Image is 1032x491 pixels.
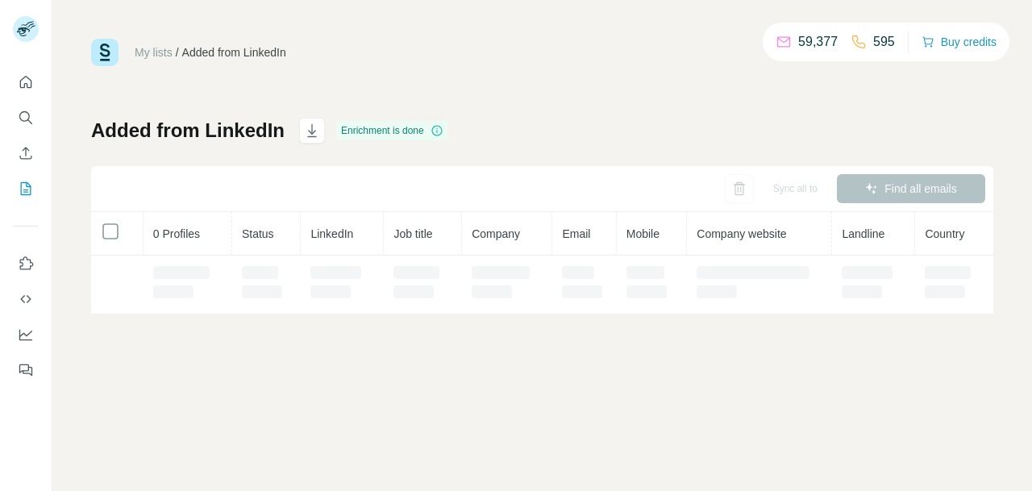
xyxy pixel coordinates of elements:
[176,44,179,60] li: /
[925,227,964,240] span: Country
[13,68,39,97] button: Quick start
[91,39,119,66] img: Surfe Logo
[842,227,884,240] span: Landline
[182,44,286,60] div: Added from LinkedIn
[626,227,660,240] span: Mobile
[13,174,39,203] button: My lists
[922,31,997,53] button: Buy credits
[798,32,838,52] p: 59,377
[13,356,39,385] button: Feedback
[242,227,274,240] span: Status
[91,118,285,144] h1: Added from LinkedIn
[336,121,448,140] div: Enrichment is done
[13,320,39,349] button: Dashboard
[310,227,353,240] span: LinkedIn
[135,46,173,59] a: My lists
[13,249,39,278] button: Use Surfe on LinkedIn
[393,227,432,240] span: Job title
[13,285,39,314] button: Use Surfe API
[13,139,39,168] button: Enrich CSV
[153,227,200,240] span: 0 Profiles
[873,32,895,52] p: 595
[472,227,520,240] span: Company
[562,227,590,240] span: Email
[13,103,39,132] button: Search
[697,227,786,240] span: Company website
